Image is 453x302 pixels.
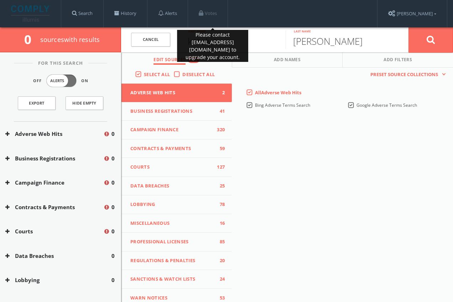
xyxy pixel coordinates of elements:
[343,52,453,68] button: Add Filters
[33,78,42,84] span: Off
[111,276,115,284] span: 0
[121,251,232,270] button: Regulations & Penalties20
[131,33,170,47] a: Cancel
[121,270,232,289] button: Sanctions & Watch Lists24
[111,203,115,211] span: 0
[214,276,225,283] span: 24
[121,139,232,158] button: Contracts & Payments59
[130,220,214,227] span: Miscellaneous
[111,179,115,187] span: 0
[384,57,412,65] span: Add Filters
[182,71,215,78] span: Deselect All
[18,96,56,110] a: Export
[5,227,103,235] button: Courts
[144,71,170,78] span: Select All
[130,257,214,264] span: Regulations & Penalties
[356,102,417,108] span: Google Adverse Terms Search
[130,295,214,302] span: WARN Notices
[214,145,225,152] span: 59
[111,154,115,163] span: 0
[214,89,225,96] span: 2
[5,130,103,138] button: Adverse Web Hits
[274,57,301,65] span: Add Names
[214,295,225,302] span: 53
[214,182,225,190] span: 25
[130,238,214,245] span: Professional Licenses
[232,52,343,68] button: Add Names
[130,276,214,283] span: Sanctions & Watch Lists
[121,195,232,214] button: Lobbying78
[177,30,248,62] div: Please contact [EMAIL_ADDRESS][DOMAIN_NAME] to upgrade your account.
[121,121,232,139] button: Campaign Finance320
[130,89,214,96] span: Adverse Web Hits
[24,31,37,48] span: 0
[214,238,225,245] span: 85
[214,108,225,115] span: 41
[367,71,442,78] span: Preset Source Collections
[5,154,103,163] button: Business Registrations
[40,35,100,44] span: source s with results
[214,126,225,133] span: 320
[130,201,214,208] span: Lobbying
[121,214,232,233] button: Miscellaneous16
[111,252,115,260] span: 0
[121,233,232,251] button: Professional Licenses85
[130,182,214,190] span: Data Breaches
[121,52,232,68] button: Edit Sources850
[66,96,103,110] button: Hide Empty
[5,203,103,211] button: Contracts & Payments
[121,84,232,102] button: Adverse Web Hits2
[255,89,301,96] span: All Adverse Web Hits
[5,252,111,260] button: Data Breaches
[214,164,225,171] span: 127
[130,108,214,115] span: Business Registrations
[5,276,111,284] button: Lobbying
[121,158,232,177] button: Courts127
[130,126,214,133] span: Campaign Finance
[214,220,225,227] span: 16
[214,257,225,264] span: 20
[33,60,88,67] span: For This Search
[11,5,51,22] img: illumis
[111,130,115,138] span: 0
[5,179,103,187] button: Campaign Finance
[255,102,310,108] span: Bing Adverse Terms Search
[111,227,115,235] span: 0
[130,145,214,152] span: Contracts & Payments
[214,201,225,208] span: 78
[121,177,232,196] button: Data Breaches25
[121,102,232,121] button: Business Registrations41
[81,78,88,84] span: On
[130,164,214,171] span: Courts
[153,57,186,65] span: Edit Sources
[367,71,446,78] button: Preset Source Collections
